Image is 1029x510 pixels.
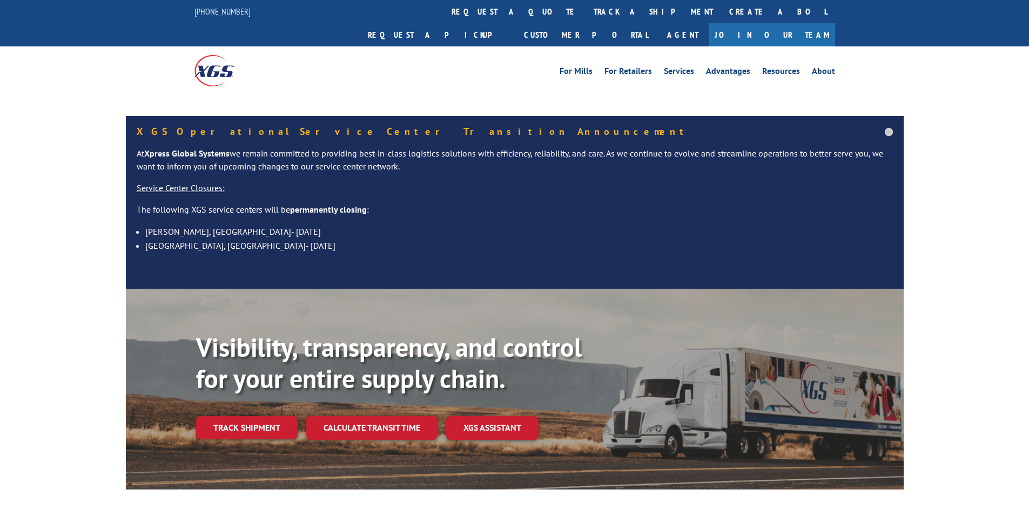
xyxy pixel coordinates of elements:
a: Customer Portal [516,23,656,46]
strong: Xpress Global Systems [144,148,230,159]
p: At we remain committed to providing best-in-class logistics solutions with efficiency, reliabilit... [137,147,893,182]
a: Request a pickup [360,23,516,46]
a: Join Our Team [709,23,835,46]
a: Track shipment [196,416,298,439]
a: Calculate transit time [306,416,438,439]
a: XGS ASSISTANT [446,416,539,439]
li: [PERSON_NAME], [GEOGRAPHIC_DATA]- [DATE] [145,225,893,239]
p: The following XGS service centers will be : [137,203,893,225]
a: [PHONE_NUMBER] [194,6,251,17]
a: Agent [656,23,709,46]
a: For Retailers [604,67,652,79]
h5: XGS Operational Service Center Transition Announcement [137,127,893,137]
li: [GEOGRAPHIC_DATA], [GEOGRAPHIC_DATA]- [DATE] [145,239,893,253]
a: Advantages [706,67,750,79]
a: About [812,67,835,79]
u: Service Center Closures: [137,182,225,193]
b: Visibility, transparency, and control for your entire supply chain. [196,330,582,395]
a: Resources [762,67,800,79]
a: Services [664,67,694,79]
a: For Mills [560,67,593,79]
strong: permanently closing [290,204,367,215]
